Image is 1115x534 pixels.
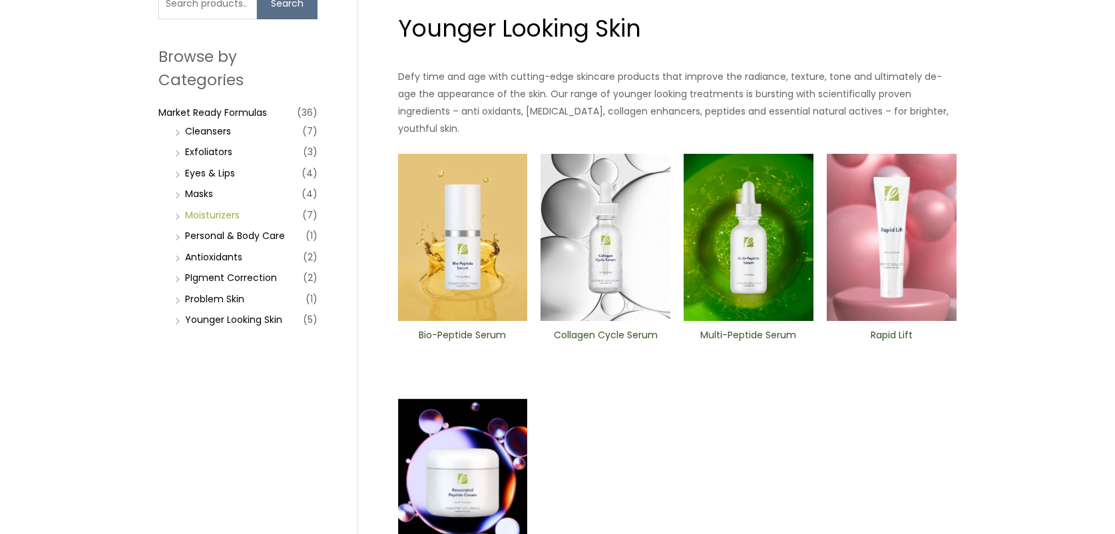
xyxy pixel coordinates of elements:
a: Younger Looking Skin [185,313,282,326]
a: Cleansers [185,125,231,138]
a: Bio-Peptide ​Serum [409,329,516,359]
a: Eyes & Lips [185,166,235,180]
span: (1) [306,226,318,245]
a: Multi-Peptide Serum [695,329,802,359]
span: (3) [303,142,318,161]
h2: Rapid Lift [838,329,945,354]
a: Problem Skin [185,292,244,306]
a: PIgment Correction [185,271,277,284]
span: (4) [302,164,318,182]
span: (7) [302,122,318,140]
span: (36) [297,103,318,122]
span: (1) [306,290,318,308]
img: Multi-Peptide ​Serum [684,154,813,322]
a: Masks [185,187,213,200]
h2: Collagen Cycle Serum [552,329,659,354]
img: Bio-Peptide ​Serum [398,154,528,322]
a: Antioxidants [185,250,242,264]
span: (5) [303,310,318,329]
img: Collagen Cycle Serum [541,154,670,322]
span: (4) [302,184,318,203]
a: Market Ready Formulas [158,106,267,119]
img: Rapid Lift [827,154,957,322]
h1: Younger Looking Skin [398,12,957,45]
a: Exfoliators [185,145,232,158]
h2: Multi-Peptide Serum [695,329,802,354]
span: (7) [302,206,318,224]
a: Moisturizers [185,208,240,222]
span: (2) [303,248,318,266]
a: Collagen Cycle Serum [552,329,659,359]
h2: Browse by Categories [158,45,318,91]
a: Personal & Body Care [185,229,285,242]
a: Rapid Lift [838,329,945,359]
h2: Bio-Peptide ​Serum [409,329,516,354]
p: Defy time and age with cutting-edge skincare products that improve the radiance, texture, tone an... [398,68,957,137]
span: (2) [303,268,318,287]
